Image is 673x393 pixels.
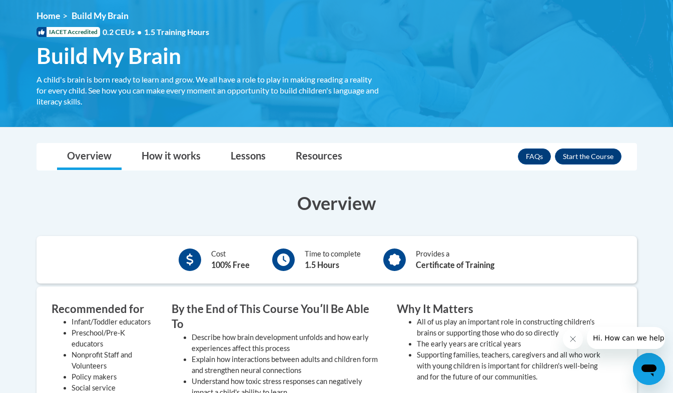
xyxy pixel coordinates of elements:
span: Build My Brain [37,42,181,69]
a: Home [37,10,60,21]
li: Policy makers [72,371,157,382]
a: Resources [286,143,352,170]
b: 1.5 Hours [305,260,339,269]
div: A child's brain is born ready to learn and grow. We all have a role to play in making reading a r... [37,74,382,107]
h3: Recommended for [52,301,157,317]
div: Time to complete [305,248,361,271]
li: Infant/Toddler educators [72,316,157,327]
iframe: Message from company [587,327,665,349]
span: Hi. How can we help? [6,7,81,15]
iframe: Close message [563,329,583,349]
button: Enroll [555,148,621,164]
li: The early years are critical years [417,338,607,349]
h3: By the End of This Course Youʹll Be Able To [172,301,382,332]
span: 0.2 CEUs [103,26,209,37]
a: Lessons [221,143,276,170]
span: 1.5 Training Hours [144,27,209,36]
li: Describe how brain development unfolds and how early experiences affect this process [192,332,382,354]
div: Cost [211,248,250,271]
span: IACET Accredited [37,27,100,37]
li: Preschool/Pre-K educators [72,327,157,349]
div: Provides a [416,248,494,271]
b: Certificate of Training [416,260,494,269]
b: 100% Free [211,260,250,269]
h3: Overview [37,190,637,215]
iframe: Button to launch messaging window [633,353,665,385]
li: All of us play an important role in constructing children's brains or supporting those who do so ... [417,316,607,338]
a: FAQs [518,148,551,164]
h3: Why It Matters [397,301,607,317]
span: Build My Brain [72,10,129,21]
li: Nonprofit Staff and Volunteers [72,349,157,371]
a: How it works [132,143,211,170]
a: Overview [57,143,122,170]
li: Supporting families, teachers, caregivers and all who work with young children is important for c... [417,349,607,382]
span: • [137,27,142,36]
li: Explain how interactions between adults and children form and strengthen neural connections [192,354,382,376]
